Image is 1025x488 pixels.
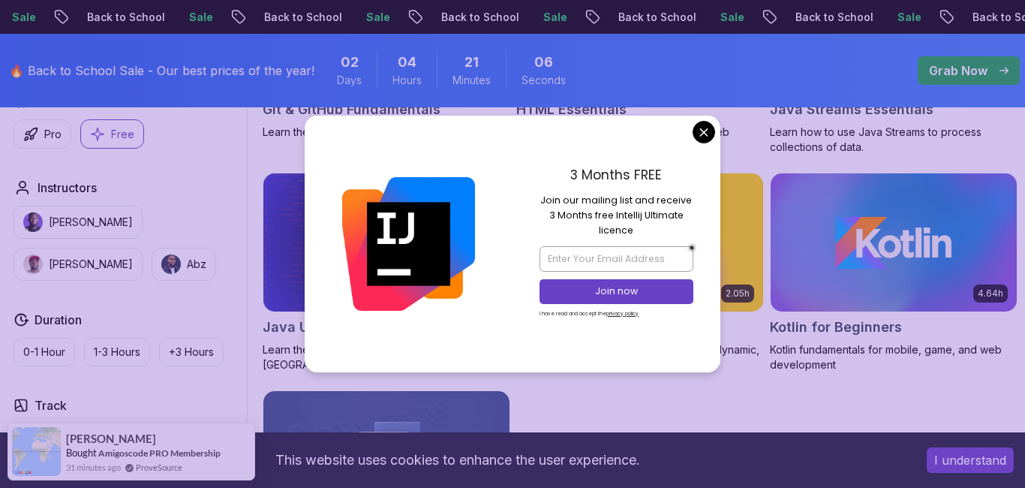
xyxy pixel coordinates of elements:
div: This website uses cookies to enhance the user experience. [11,444,904,477]
p: 4.64h [978,288,1003,300]
span: Hours [392,73,422,88]
p: Learn the basics of unit testing in [GEOGRAPHIC_DATA]. [263,342,510,372]
span: Seconds [522,73,566,88]
img: instructor img [161,255,181,274]
button: instructor imgAbz [152,248,216,281]
p: 🔥 Back to School Sale - Our best prices of the year! [9,62,314,80]
img: instructor img [23,255,43,274]
span: [PERSON_NAME] [66,432,156,445]
p: Learn how to use Java Streams to process collections of data. [770,125,1017,155]
h2: Java Streams Essentials [770,99,933,120]
p: [PERSON_NAME] [49,257,133,272]
button: 0-1 Hour [14,338,75,366]
h2: Java Unit Testing Essentials [263,317,452,338]
p: Abz [187,257,206,272]
span: 21 Minutes [464,52,479,73]
p: Sale [354,10,402,25]
p: Grab Now [929,62,987,80]
p: Kotlin fundamentals for mobile, game, and web development [770,342,1017,372]
p: Learn the fundamentals of Git and GitHub. [263,125,510,140]
p: Back to School [252,10,354,25]
img: instructor img [23,212,43,232]
p: Back to School [75,10,177,25]
p: Free [111,126,134,141]
p: Sale [885,10,933,25]
button: 1-3 Hours [84,338,150,366]
a: Java Unit Testing Essentials card38mJava Unit Testing EssentialsLearn the basics of unit testing ... [263,173,510,372]
button: instructor img[PERSON_NAME] [14,248,143,281]
span: 4 Hours [398,52,416,73]
p: Back to School [606,10,708,25]
p: Back to School [429,10,531,25]
img: provesource social proof notification image [12,427,61,476]
p: 0-1 Hour [23,345,65,360]
h2: Track [35,396,67,414]
button: Free [80,119,144,149]
span: 31 minutes ago [66,461,121,474]
p: Sale [531,10,579,25]
h2: Duration [35,311,82,329]
a: Amigoscode PRO Membership [98,447,221,459]
p: Sale [177,10,225,25]
a: Kotlin for Beginners card4.64hKotlin for BeginnersKotlin fundamentals for mobile, game, and web d... [770,173,1017,372]
p: +3 Hours [169,345,214,360]
p: Pro [44,126,62,141]
h2: Kotlin for Beginners [770,317,902,338]
span: Bought [66,447,97,459]
button: Pro [14,119,71,149]
h2: Git & GitHub Fundamentals [263,99,440,120]
span: 6 Seconds [534,52,553,73]
h2: HTML Essentials [516,99,627,120]
img: Kotlin for Beginners card [771,173,1017,312]
span: Days [337,73,362,88]
img: Java Unit Testing Essentials card [263,173,509,312]
span: 2 Days [341,52,359,73]
h2: Instructors [38,179,97,197]
p: [PERSON_NAME] [49,215,133,230]
p: Back to School [783,10,885,25]
button: Accept cookies [927,447,1014,473]
p: Sale [708,10,756,25]
a: ProveSource [136,461,182,474]
button: instructor img[PERSON_NAME] [14,206,143,239]
span: Minutes [452,73,491,88]
p: 2.05h [726,288,750,300]
p: 1-3 Hours [94,345,140,360]
button: +3 Hours [159,338,224,366]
